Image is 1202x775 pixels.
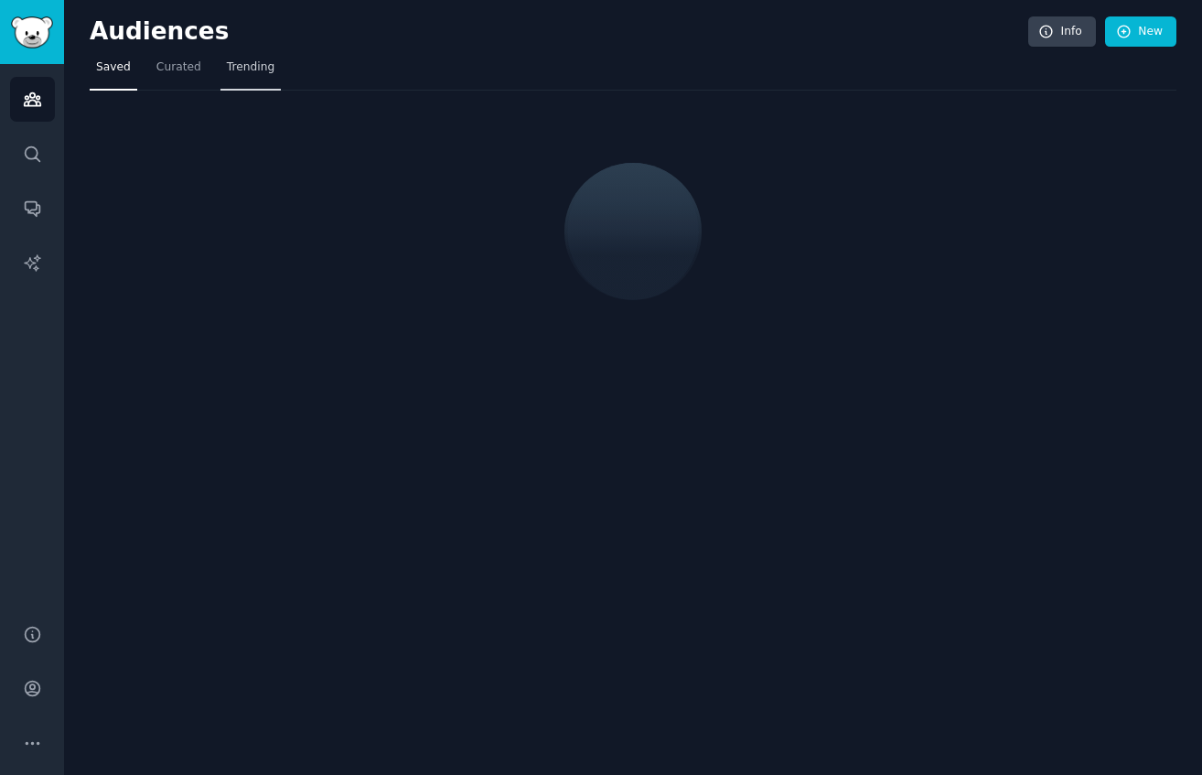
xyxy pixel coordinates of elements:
[90,17,1028,47] h2: Audiences
[220,53,281,91] a: Trending
[90,53,137,91] a: Saved
[1105,16,1176,48] a: New
[96,59,131,76] span: Saved
[227,59,274,76] span: Trending
[1028,16,1096,48] a: Info
[156,59,201,76] span: Curated
[11,16,53,48] img: GummySearch logo
[150,53,208,91] a: Curated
